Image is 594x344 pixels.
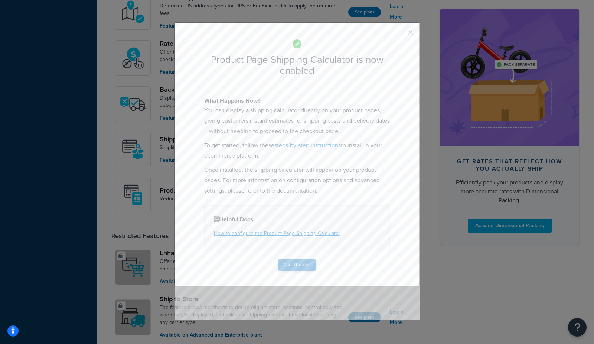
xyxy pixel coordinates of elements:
[214,229,340,237] a: How to configure the Product Page Shipping Calculator
[204,105,390,136] p: You can display a shipping calculator directly on your product pages, giving customers instant es...
[204,140,390,161] p: To get started, follow these to install in your ecommerce platform.
[274,141,341,150] a: steps-by-step instructions
[278,259,316,271] button: Ok, Thanks!
[204,165,390,196] p: Once installed, the shipping calculator will appear on your product pages. For more information o...
[204,96,390,105] h4: What Happens Now?
[204,54,390,75] h2: Product Page Shipping Calculator is now enabled
[214,215,380,224] h4: Helpful Docs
